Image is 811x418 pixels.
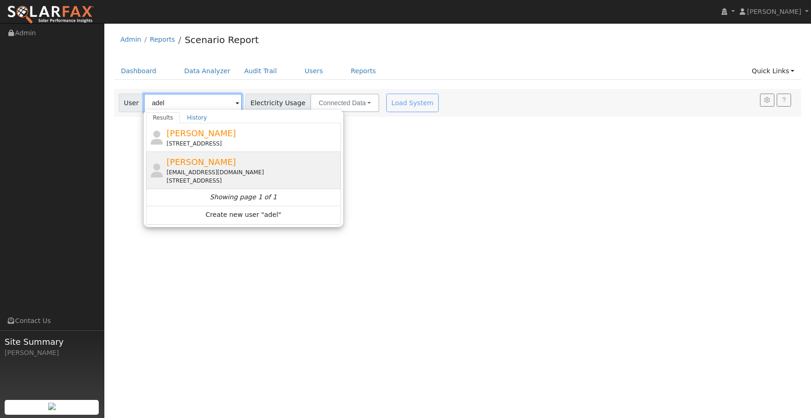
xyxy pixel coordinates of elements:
span: [PERSON_NAME] [747,8,801,15]
a: Reports [344,63,383,80]
span: [PERSON_NAME] [166,157,236,167]
div: [PERSON_NAME] [5,348,99,358]
a: Results [146,112,180,123]
a: Scenario Report [185,34,259,45]
span: [PERSON_NAME] [166,128,236,138]
a: Help Link [777,94,791,107]
span: User [119,94,144,112]
a: Dashboard [114,63,164,80]
div: [STREET_ADDRESS] [166,139,338,148]
span: Create new user "adel" [205,210,281,221]
a: Reports [150,36,175,43]
a: Users [298,63,330,80]
img: SolarFax [7,5,94,25]
a: Admin [121,36,141,43]
a: Quick Links [745,63,801,80]
div: [STREET_ADDRESS] [166,177,338,185]
span: Electricity Usage [245,94,311,112]
a: History [180,112,214,123]
button: Settings [760,94,774,107]
a: Audit Trail [237,63,284,80]
span: Site Summary [5,336,99,348]
button: Connected Data [310,94,379,112]
input: Select a User [144,94,242,112]
img: retrieve [48,403,56,410]
a: Data Analyzer [177,63,237,80]
div: [EMAIL_ADDRESS][DOMAIN_NAME] [166,168,338,177]
i: Showing page 1 of 1 [210,192,277,202]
